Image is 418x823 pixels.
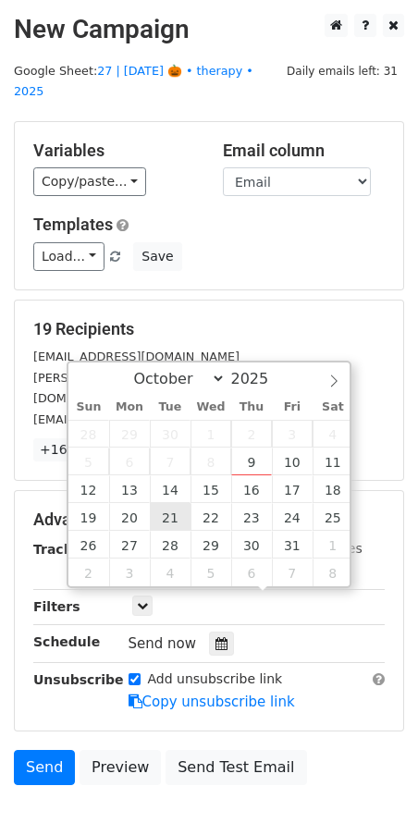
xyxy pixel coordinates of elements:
span: October 22, 2025 [191,503,231,531]
label: Add unsubscribe link [148,669,283,689]
h5: Variables [33,141,195,161]
span: October 18, 2025 [313,475,353,503]
span: Send now [129,635,197,652]
strong: Filters [33,599,80,614]
span: October 19, 2025 [68,503,109,531]
span: October 21, 2025 [150,503,191,531]
span: October 6, 2025 [109,448,150,475]
span: November 6, 2025 [231,559,272,586]
a: 27 | [DATE] 🎃 • therapy • 2025 [14,64,253,99]
span: September 29, 2025 [109,420,150,448]
input: Year [226,370,292,387]
a: +16 more [33,438,111,461]
span: October 29, 2025 [191,531,231,559]
a: Send Test Email [166,750,306,785]
a: Load... [33,242,104,271]
span: October 1, 2025 [191,420,231,448]
label: UTM Codes [289,539,362,559]
span: Mon [109,401,150,413]
span: October 7, 2025 [150,448,191,475]
span: October 27, 2025 [109,531,150,559]
span: November 3, 2025 [109,559,150,586]
button: Save [133,242,181,271]
small: Google Sheet: [14,64,253,99]
span: October 31, 2025 [272,531,313,559]
a: Copy/paste... [33,167,146,196]
span: October 26, 2025 [68,531,109,559]
span: October 25, 2025 [313,503,353,531]
a: Send [14,750,75,785]
span: October 28, 2025 [150,531,191,559]
span: October 4, 2025 [313,420,353,448]
span: October 11, 2025 [313,448,353,475]
a: Templates [33,215,113,234]
span: Fri [272,401,313,413]
h5: 19 Recipients [33,319,385,339]
h5: Email column [223,141,385,161]
span: November 1, 2025 [313,531,353,559]
span: Daily emails left: 31 [280,61,404,81]
span: Thu [231,401,272,413]
span: November 7, 2025 [272,559,313,586]
h2: New Campaign [14,14,404,45]
span: November 2, 2025 [68,559,109,586]
h5: Advanced [33,510,385,530]
span: October 3, 2025 [272,420,313,448]
a: Daily emails left: 31 [280,64,404,78]
span: November 4, 2025 [150,559,191,586]
span: October 8, 2025 [191,448,231,475]
strong: Unsubscribe [33,672,124,687]
span: October 10, 2025 [272,448,313,475]
small: [EMAIL_ADDRESS][DOMAIN_NAME] [33,350,240,363]
span: November 5, 2025 [191,559,231,586]
span: October 9, 2025 [231,448,272,475]
span: October 24, 2025 [272,503,313,531]
span: Tue [150,401,191,413]
span: Wed [191,401,231,413]
span: Sun [68,401,109,413]
span: October 16, 2025 [231,475,272,503]
span: October 17, 2025 [272,475,313,503]
span: November 8, 2025 [313,559,353,586]
small: [PERSON_NAME][EMAIL_ADDRESS][PERSON_NAME][DOMAIN_NAME] [33,371,337,406]
span: September 28, 2025 [68,420,109,448]
a: Preview [80,750,161,785]
span: October 15, 2025 [191,475,231,503]
span: September 30, 2025 [150,420,191,448]
span: October 2, 2025 [231,420,272,448]
span: October 23, 2025 [231,503,272,531]
a: Copy unsubscribe link [129,694,295,710]
iframe: Chat Widget [326,734,418,823]
small: [EMAIL_ADDRESS][DOMAIN_NAME] [33,412,240,426]
span: October 12, 2025 [68,475,109,503]
span: October 5, 2025 [68,448,109,475]
span: October 13, 2025 [109,475,150,503]
span: October 30, 2025 [231,531,272,559]
strong: Tracking [33,542,95,557]
span: October 14, 2025 [150,475,191,503]
span: October 20, 2025 [109,503,150,531]
span: Sat [313,401,353,413]
strong: Schedule [33,634,100,649]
